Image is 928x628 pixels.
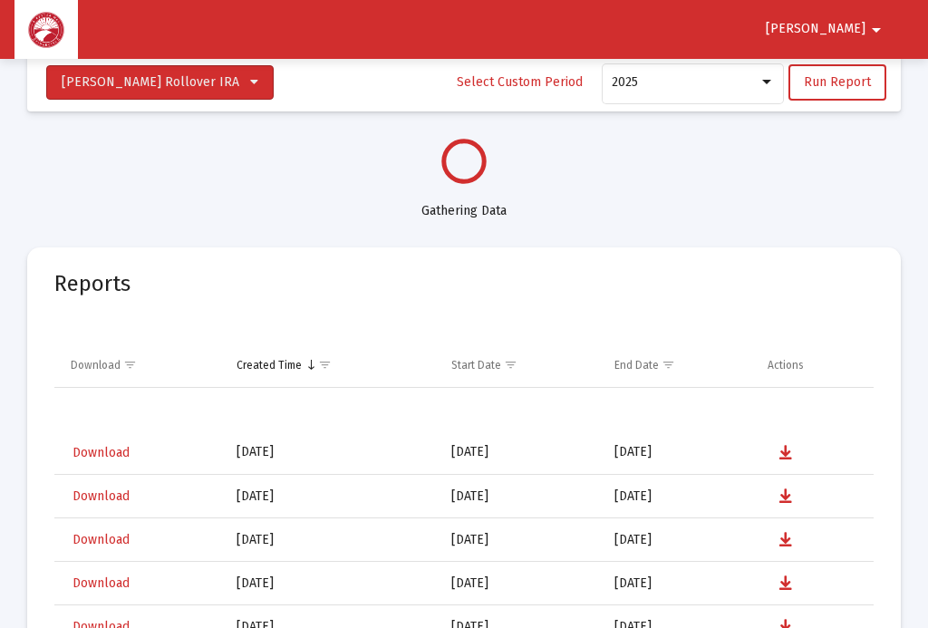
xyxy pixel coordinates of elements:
div: [DATE] [237,488,425,506]
td: [DATE] [439,518,602,562]
div: Created Time [237,358,302,372]
span: [PERSON_NAME] [766,22,865,37]
td: Column Download [54,343,224,387]
td: Column Created Time [224,343,438,387]
div: [DATE] [237,531,425,549]
span: Download [72,488,130,504]
div: [DATE] [237,575,425,593]
td: Column End Date [602,343,755,387]
span: Select Custom Period [457,74,583,90]
td: [DATE] [602,518,755,562]
td: [DATE] [602,431,755,475]
span: Download [72,445,130,460]
button: [PERSON_NAME] [744,11,909,47]
span: Run Report [804,74,871,90]
div: [DATE] [237,443,425,461]
td: [DATE] [439,431,602,475]
td: [DATE] [439,562,602,605]
span: Show filter options for column 'End Date' [662,358,675,372]
span: Download [72,532,130,547]
button: [PERSON_NAME] Rollover IRA [46,65,274,100]
div: Download [71,358,121,372]
div: Start Date [451,358,501,372]
span: 2025 [612,74,638,90]
td: [DATE] [602,475,755,518]
span: Download [72,575,130,591]
button: Run Report [788,64,886,101]
span: Show filter options for column 'Download' [123,358,137,372]
img: Dashboard [28,12,64,48]
mat-card-title: Reports [54,275,130,293]
td: Column Start Date [439,343,602,387]
span: Show filter options for column 'Created Time' [318,358,332,372]
mat-icon: arrow_drop_down [865,12,887,48]
div: Gathering Data [27,184,901,220]
td: [DATE] [602,562,755,605]
span: Show filter options for column 'Start Date' [504,358,517,372]
div: End Date [614,358,659,372]
span: [PERSON_NAME] Rollover IRA [62,74,239,90]
td: [DATE] [439,475,602,518]
td: Column Actions [755,343,874,387]
div: Actions [768,358,804,372]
